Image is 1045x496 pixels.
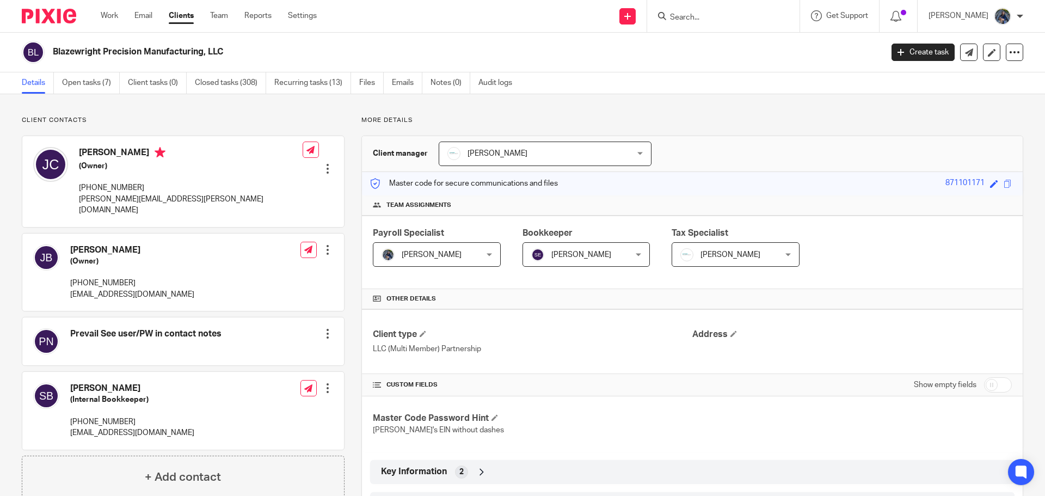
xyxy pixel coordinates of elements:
[145,469,221,486] h4: + Add contact
[386,295,436,303] span: Other details
[70,417,194,427] p: [PHONE_NUMBER]
[33,147,68,182] img: svg%3E
[274,72,351,94] a: Recurring tasks (13)
[22,41,45,64] img: svg%3E
[381,466,447,477] span: Key Information
[392,72,422,94] a: Emails
[373,329,692,340] h4: Client type
[826,12,868,20] span: Get Support
[447,147,460,160] img: _Logo.png
[169,10,194,21] a: Clients
[373,426,504,434] span: [PERSON_NAME]'s EIN without dashes
[53,46,711,58] h2: Blazewright Precision Manufacturing, LLC
[22,72,54,94] a: Details
[945,177,985,190] div: 871101171
[70,289,194,300] p: [EMAIL_ADDRESS][DOMAIN_NAME]
[382,248,395,261] img: 20210918_184149%20(2).jpg
[373,413,692,424] h4: Master Code Password Hint
[373,148,428,159] h3: Client manager
[195,72,266,94] a: Closed tasks (308)
[79,194,303,216] p: [PERSON_NAME][EMAIL_ADDRESS][PERSON_NAME][DOMAIN_NAME]
[522,229,573,237] span: Bookkeeper
[386,201,451,210] span: Team assignments
[155,147,165,158] i: Primary
[459,467,464,477] span: 2
[994,8,1011,25] img: 20210918_184149%20(2).jpg
[373,229,444,237] span: Payroll Specialist
[70,427,194,438] p: [EMAIL_ADDRESS][DOMAIN_NAME]
[244,10,272,21] a: Reports
[373,381,692,389] h4: CUSTOM FIELDS
[33,244,59,271] img: svg%3E
[62,72,120,94] a: Open tasks (7)
[531,248,544,261] img: svg%3E
[70,244,194,256] h4: [PERSON_NAME]
[79,161,303,172] h5: (Owner)
[33,383,59,409] img: svg%3E
[692,329,1012,340] h4: Address
[402,251,462,259] span: [PERSON_NAME]
[33,328,59,354] img: svg%3E
[210,10,228,21] a: Team
[70,328,222,340] h4: Prevail See user/PW in contact notes
[134,10,152,21] a: Email
[672,229,728,237] span: Tax Specialist
[128,72,187,94] a: Client tasks (0)
[478,72,520,94] a: Audit logs
[914,379,976,390] label: Show empty fields
[79,147,303,161] h4: [PERSON_NAME]
[288,10,317,21] a: Settings
[361,116,1023,125] p: More details
[669,13,767,23] input: Search
[431,72,470,94] a: Notes (0)
[70,383,194,394] h4: [PERSON_NAME]
[929,10,988,21] p: [PERSON_NAME]
[101,10,118,21] a: Work
[359,72,384,94] a: Files
[892,44,955,61] a: Create task
[22,9,76,23] img: Pixie
[468,150,527,157] span: [PERSON_NAME]
[70,278,194,289] p: [PHONE_NUMBER]
[70,394,194,405] h5: (Internal Bookkeeper)
[79,182,303,193] p: [PHONE_NUMBER]
[22,116,345,125] p: Client contacts
[680,248,693,261] img: _Logo.png
[551,251,611,259] span: [PERSON_NAME]
[700,251,760,259] span: [PERSON_NAME]
[370,178,558,189] p: Master code for secure communications and files
[373,344,692,354] p: LLC (Multi Member) Partnership
[70,256,194,267] h5: (Owner)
